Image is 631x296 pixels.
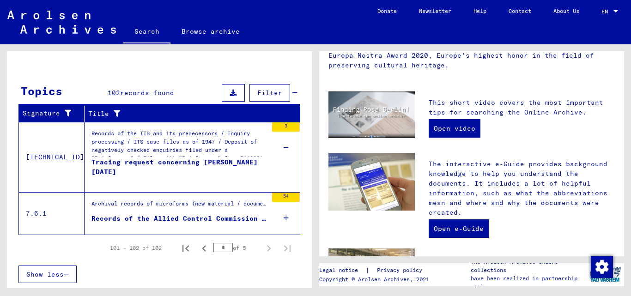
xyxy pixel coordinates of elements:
img: eguide.jpg [328,153,415,211]
div: Archival records of microforms (new material / document acquisition) / Document acquisition in th... [91,199,267,212]
p: have been realized in partnership with [471,274,586,291]
button: Last page [278,239,297,257]
span: Filter [257,89,282,97]
a: Open e-Guide [429,219,489,238]
span: Show less [26,270,64,278]
span: 102 [108,89,120,97]
button: Next page [260,239,278,257]
div: Tracing request concerning [PERSON_NAME] [DATE] [91,157,267,185]
a: Privacy policy [370,266,433,275]
div: Title [88,109,277,119]
a: Search [123,20,170,44]
div: 101 – 102 of 102 [110,244,162,252]
img: Zustimmung ändern [591,256,613,278]
a: Legal notice [319,266,365,275]
div: Records of the Allied Control Commission in [GEOGRAPHIC_DATA], [DATE]-[DATE]. [91,214,267,224]
div: 54 [272,193,300,202]
button: Filter [249,84,290,102]
p: The Arolsen Archives online collections [471,258,586,274]
div: | [319,266,433,275]
div: 3 [272,122,300,132]
div: Records of the ITS and its predecessors / Inquiry processing / ITS case files as of 1947 / Deposi... [91,129,267,157]
div: Topics [21,83,62,99]
div: of 5 [213,243,260,252]
mat-select-trigger: EN [601,8,608,15]
p: The interactive e-Guide provides background knowledge to help you understand the documents. It in... [429,159,615,217]
a: Browse archive [170,20,251,42]
button: First page [176,239,195,257]
a: Open video [429,119,480,138]
div: Title [88,106,289,121]
div: Signature [23,106,84,121]
img: video.jpg [328,91,415,139]
td: [TECHNICAL_ID] [19,122,85,192]
td: 7.6.1 [19,192,85,235]
p: Copyright © Arolsen Archives, 2021 [319,275,433,284]
button: Previous page [195,239,213,257]
img: Arolsen_neg.svg [7,11,116,34]
img: yv_logo.png [588,263,623,286]
button: Show less [18,266,77,283]
div: Signature [23,109,73,118]
p: This short video covers the most important tips for searching the Online Archive. [429,98,615,117]
span: records found [120,89,174,97]
p: In [DATE], our Online Archive received the European Heritage Award / Europa Nostra Award 2020, Eu... [328,41,615,70]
